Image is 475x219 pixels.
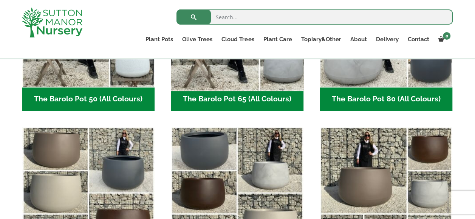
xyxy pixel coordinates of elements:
[320,87,452,111] h2: The Barolo Pot 80 (All Colours)
[141,34,178,45] a: Plant Pots
[345,34,371,45] a: About
[258,34,296,45] a: Plant Care
[22,8,82,37] img: logo
[433,34,453,45] a: 0
[171,87,303,111] h2: The Barolo Pot 65 (All Colours)
[371,34,403,45] a: Delivery
[22,87,155,111] h2: The Barolo Pot 50 (All Colours)
[296,34,345,45] a: Topiary&Other
[443,32,450,40] span: 0
[217,34,258,45] a: Cloud Trees
[176,9,453,25] input: Search...
[403,34,433,45] a: Contact
[178,34,217,45] a: Olive Trees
